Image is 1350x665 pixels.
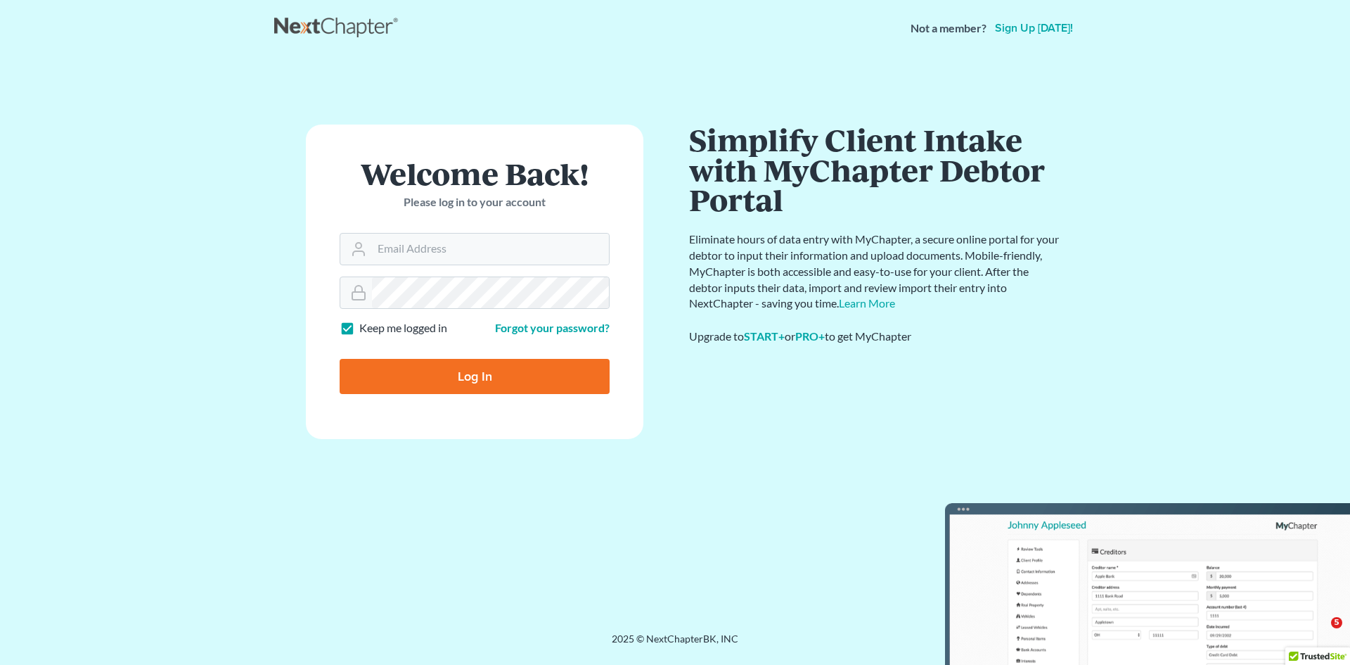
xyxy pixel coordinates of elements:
[911,20,986,37] strong: Not a member?
[992,23,1076,34] a: Sign up [DATE]!
[1331,617,1342,628] span: 5
[372,234,609,265] input: Email Address
[795,329,825,343] a: PRO+
[340,194,610,210] p: Please log in to your account
[839,296,895,310] a: Learn More
[340,359,610,394] input: Log In
[359,320,447,336] label: Keep me logged in
[1302,617,1336,651] iframe: Intercom live chat
[340,158,610,189] h1: Welcome Back!
[495,321,610,334] a: Forgot your password?
[689,232,1062,312] p: Eliminate hours of data entry with MyChapter, a secure online portal for your debtor to input the...
[274,632,1076,657] div: 2025 © NextChapterBK, INC
[689,329,1062,345] div: Upgrade to or to get MyChapter
[744,329,785,343] a: START+
[689,125,1062,215] h1: Simplify Client Intake with MyChapter Debtor Portal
